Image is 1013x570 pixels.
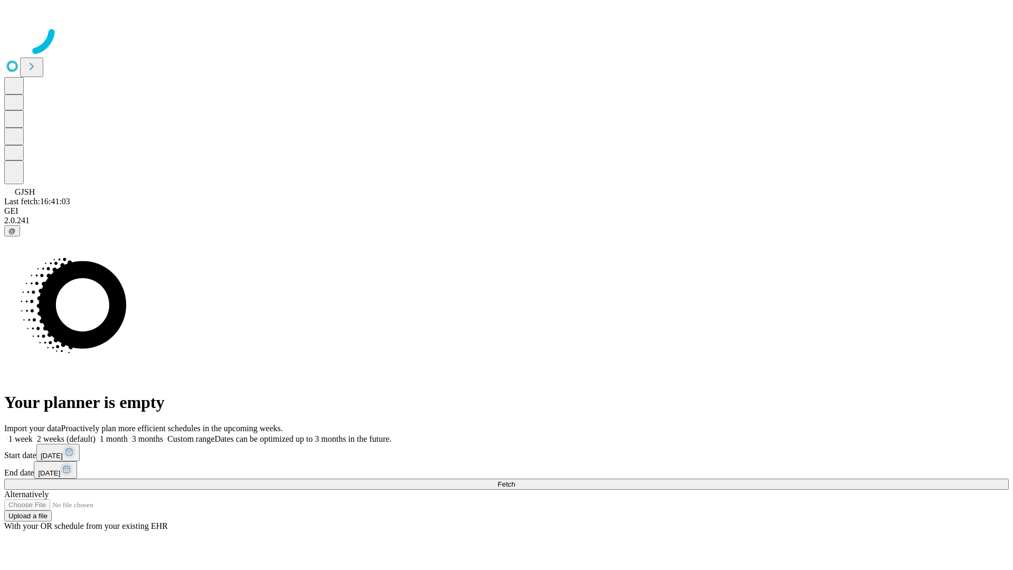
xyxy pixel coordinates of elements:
[8,434,33,443] span: 1 week
[4,206,1009,216] div: GEI
[37,434,95,443] span: 2 weeks (default)
[4,510,52,521] button: Upload a file
[15,187,35,196] span: GJSH
[36,444,80,461] button: [DATE]
[4,490,49,499] span: Alternatively
[4,197,70,206] span: Last fetch: 16:41:03
[4,393,1009,412] h1: Your planner is empty
[4,216,1009,225] div: 2.0.241
[4,479,1009,490] button: Fetch
[34,461,77,479] button: [DATE]
[498,480,515,488] span: Fetch
[4,461,1009,479] div: End date
[61,424,283,433] span: Proactively plan more efficient schedules in the upcoming weeks.
[167,434,214,443] span: Custom range
[4,424,61,433] span: Import your data
[4,444,1009,461] div: Start date
[215,434,391,443] span: Dates can be optimized up to 3 months in the future.
[41,452,63,460] span: [DATE]
[4,521,168,530] span: With your OR schedule from your existing EHR
[100,434,128,443] span: 1 month
[4,225,20,236] button: @
[8,227,16,235] span: @
[38,469,60,477] span: [DATE]
[132,434,163,443] span: 3 months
